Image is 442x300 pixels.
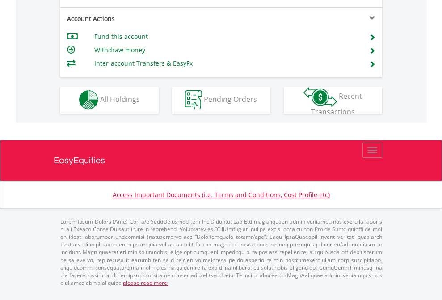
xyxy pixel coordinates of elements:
td: Withdraw money [94,43,358,57]
div: Account Actions [60,14,221,23]
td: Fund this account [94,30,358,43]
button: All Holdings [60,87,159,114]
img: transactions-zar-wht.png [303,87,337,107]
a: please read more: [123,279,168,287]
img: pending_instructions-wht.png [185,90,202,110]
button: Recent Transactions [284,87,382,114]
a: EasyEquities [54,140,389,181]
a: Access Important Documents (i.e. Terms and Conditions, Cost Profile etc) [113,190,330,199]
span: Pending Orders [204,94,257,104]
td: Inter-account Transfers & EasyFx [94,57,358,70]
img: holdings-wht.png [79,90,98,110]
span: Recent Transactions [311,91,362,117]
button: Pending Orders [172,87,270,114]
span: All Holdings [100,94,140,104]
p: Lorem Ipsum Dolors (Ame) Con a/e SeddOeiusmod tem InciDiduntut Lab Etd mag aliquaen admin veniamq... [60,218,382,287]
